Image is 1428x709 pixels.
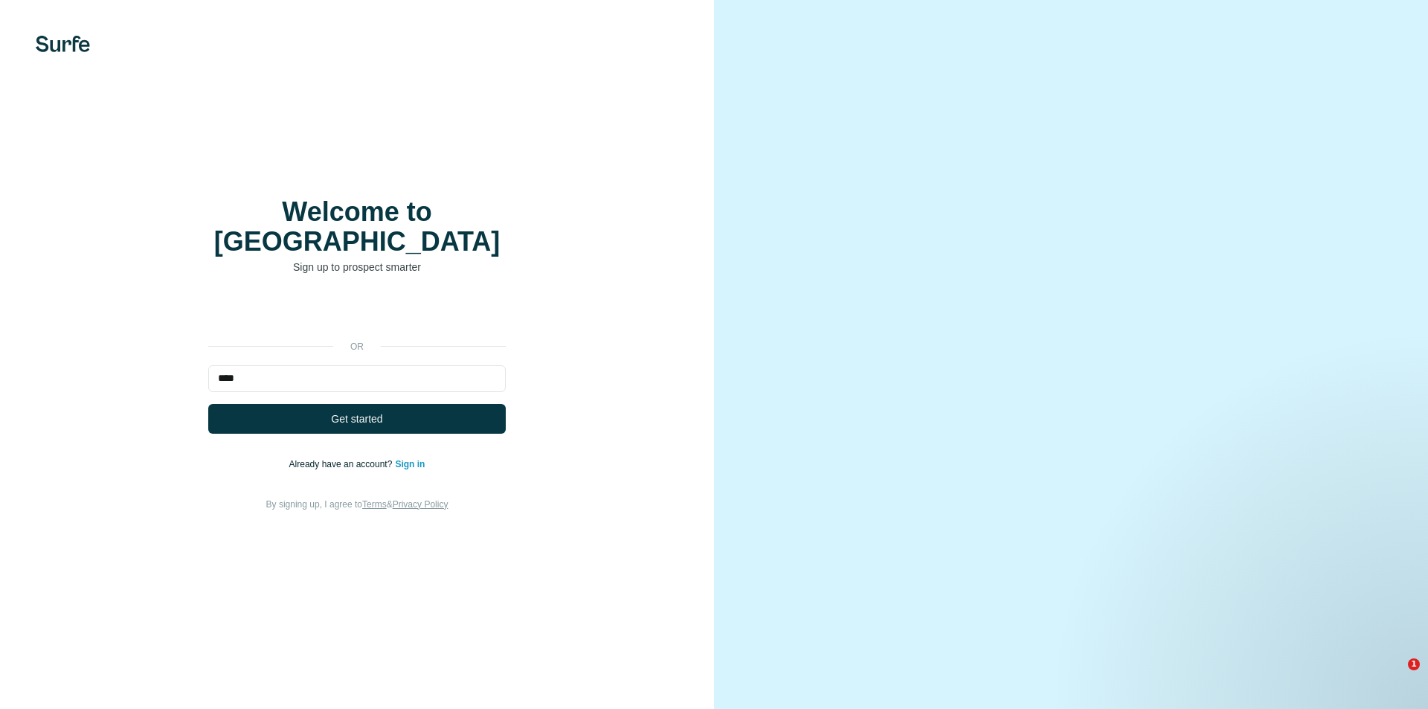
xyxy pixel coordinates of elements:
span: By signing up, I agree to & [266,499,448,510]
p: Sign up to prospect smarter [208,260,506,275]
iframe: Sign in with Google Button [201,297,513,330]
a: Terms [362,499,387,510]
h1: Welcome to [GEOGRAPHIC_DATA] [208,197,506,257]
a: Sign in [395,459,425,469]
img: Surfe's logo [36,36,90,52]
span: Already have an account? [289,459,396,469]
a: Privacy Policy [393,499,448,510]
p: or [333,340,381,353]
span: Get started [331,411,382,426]
iframe: Intercom live chat [1377,658,1413,694]
button: Get started [208,404,506,434]
span: 1 [1408,658,1420,670]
